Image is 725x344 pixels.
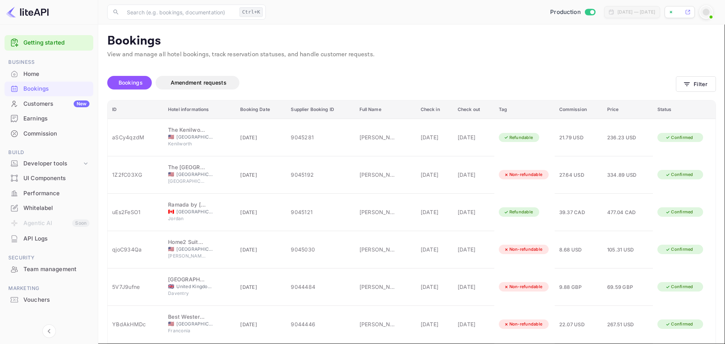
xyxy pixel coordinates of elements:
span: [DATE] [240,134,257,140]
div: [DATE] [458,283,490,291]
span: 236.23 USD [607,134,636,140]
div: 9044484 [291,283,350,291]
span: 334.89 USD [607,172,637,178]
div: Whitelabel [23,204,89,213]
span: United Kingdom of Great Britain and Northern Ireland [168,284,174,289]
div: Octavia Draughn [359,320,397,328]
span: Security [5,254,93,262]
div: 9045121 [291,208,350,216]
th: Supplier Booking ID [286,100,355,119]
span: Franconia [168,327,206,334]
div: Commission [23,130,89,138]
span: 267.51 USD [607,321,634,327]
div: 5V7J9ufne [112,283,159,291]
img: LiteAPI logo [6,6,49,18]
span: Kenilworth [168,140,206,147]
th: Price [603,100,653,119]
div: Emily Blakely [359,208,397,216]
div: Best Western White Mountain Inn [168,313,206,321]
div: Confirmed [660,245,698,254]
span: United States of America [168,172,174,177]
th: ID [108,100,164,119]
div: Refundable [499,207,538,217]
th: Commission [555,100,603,119]
span: [GEOGRAPHIC_DATA] [168,178,206,185]
div: Ramada by Wyndham Jordan/Beacon Harbourside Resort [168,201,206,208]
div: Vouchers [23,296,89,304]
span: 477.04 CAD [607,209,636,215]
p: View and manage all hotel bookings, track reservation statuses, and handle customer requests. [107,50,716,59]
input: Search (e.g. bookings, documentation) [122,5,236,20]
div: Confirmed [660,170,698,179]
th: Booking Date [236,100,286,119]
span: [GEOGRAPHIC_DATA] [176,321,214,327]
span: United Kingdom of [GEOGRAPHIC_DATA] and [GEOGRAPHIC_DATA] [176,283,214,290]
div: Conley Roberto [359,133,397,141]
div: Refundable [499,133,538,142]
div: 1Z2fC03XG [112,171,159,179]
span: Canada [168,209,174,214]
div: Non-refundable [499,245,548,254]
a: Getting started [23,39,89,47]
th: Tag [494,100,555,119]
div: uEs2FeSO1 [112,208,159,216]
div: [DATE] — [DATE] [617,9,655,15]
span: 9.88 GBP [559,284,582,290]
th: Hotel informations [164,100,236,119]
div: Performance [23,189,89,198]
div: 9045192 [291,171,350,179]
span: Daventry [168,290,206,297]
div: [DATE] [421,245,449,253]
div: API Logs [23,234,89,243]
span: [GEOGRAPHIC_DATA] [176,246,214,253]
div: Customers [23,100,89,108]
span: [PERSON_NAME] [168,253,206,259]
div: 9045030 [291,245,350,253]
div: Home [23,70,89,79]
div: Ali Larman [359,283,397,291]
div: Confirmed [660,282,698,292]
span: 39.37 CAD [559,209,585,215]
div: Confirmed [660,319,698,329]
span: Jordan [168,215,206,222]
div: Bookings [23,85,89,93]
div: YBdAkHMDc [112,320,159,328]
div: Earnings [23,114,89,123]
div: Ctrl+K [239,7,263,17]
span: Amendment requests [171,79,227,86]
div: qjoC934Qa [112,245,159,253]
span: 21.79 USD [559,134,583,140]
span: [GEOGRAPHIC_DATA] [176,208,214,215]
div: Non-refundable [499,319,548,329]
div: Developer tools [23,159,82,168]
div: [DATE] [458,320,490,328]
button: Filter [676,76,716,92]
div: account-settings tabs [107,76,676,89]
span: Build [5,148,93,157]
div: [DATE] [458,133,490,141]
div: [DATE] [421,208,449,216]
div: Non-refundable [499,170,548,179]
span: United States of America [168,247,174,251]
span: Marketing [5,284,93,293]
div: Team management [23,265,89,274]
span: Bookings [119,79,143,86]
div: 9045281 [291,133,350,141]
th: Check out [453,100,494,119]
div: [DATE] [421,283,449,291]
span: Production [550,8,581,17]
span: [DATE] [240,247,257,253]
div: [DATE] [421,171,449,179]
div: 9044446 [291,320,350,328]
div: [DATE] [458,171,490,179]
button: Collapse navigation [42,324,56,338]
div: [DATE] [458,208,490,216]
div: [DATE] [421,133,449,141]
span: [DATE] [240,321,257,327]
th: Check in [416,100,453,119]
div: UI Components [23,174,89,183]
span: 27.64 USD [559,172,584,178]
div: Home2 Suites by Hilton McKinney [168,238,206,246]
span: 105.31 USD [607,247,634,253]
span: [GEOGRAPHIC_DATA] [176,134,214,140]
